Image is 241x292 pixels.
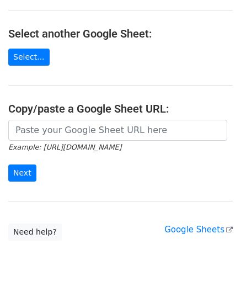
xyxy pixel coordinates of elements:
[8,49,50,66] a: Select...
[8,120,227,141] input: Paste your Google Sheet URL here
[164,225,233,235] a: Google Sheets
[8,143,121,151] small: Example: [URL][DOMAIN_NAME]
[8,164,36,182] input: Next
[186,239,241,292] iframe: Chat Widget
[8,27,233,40] h4: Select another Google Sheet:
[8,224,62,241] a: Need help?
[8,102,233,115] h4: Copy/paste a Google Sheet URL:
